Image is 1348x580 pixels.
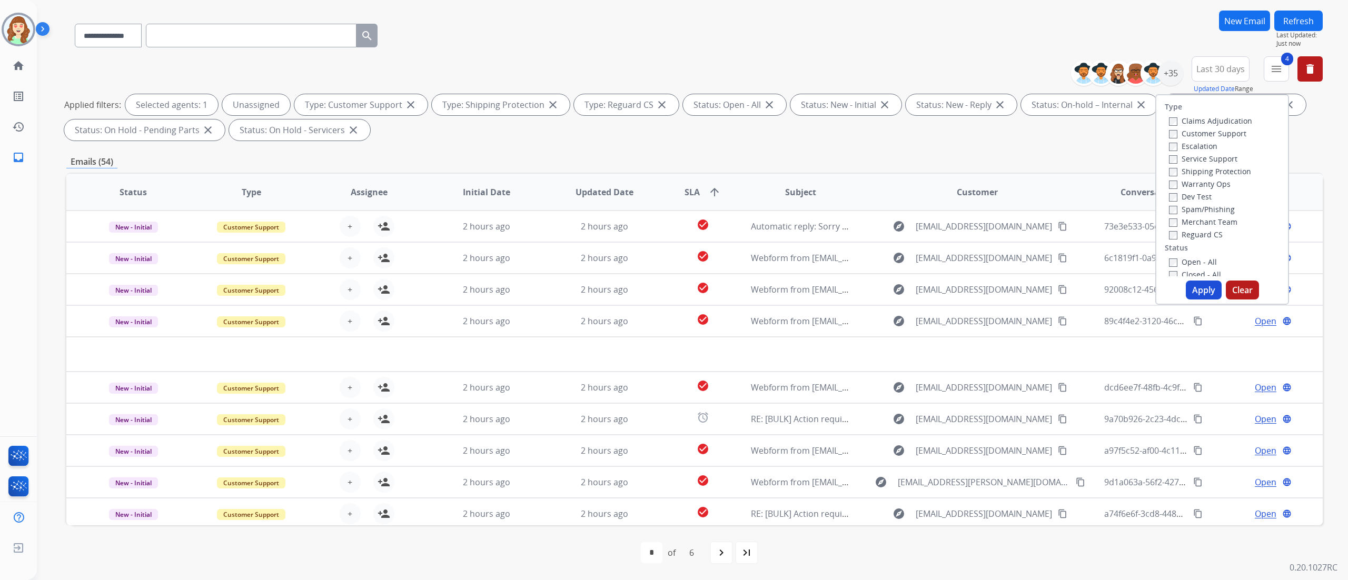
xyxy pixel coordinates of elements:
[229,119,370,141] div: Status: On Hold - Servicers
[715,546,728,559] mat-icon: navigate_next
[751,382,989,393] span: Webform from [EMAIL_ADDRESS][DOMAIN_NAME] on [DATE]
[348,413,352,425] span: +
[1104,476,1267,488] span: 9d1a063a-56f2-427d-b7ea-d9c3008dbcb3
[994,98,1006,111] mat-icon: close
[697,282,709,294] mat-icon: check_circle
[1058,253,1067,263] mat-icon: content_copy
[1193,414,1203,424] mat-icon: content_copy
[463,476,510,488] span: 2 hours ago
[916,444,1052,457] span: [EMAIL_ADDRESS][DOMAIN_NAME]
[463,508,510,519] span: 2 hours ago
[109,477,158,488] span: New - Initial
[1135,98,1147,111] mat-icon: close
[1194,85,1235,93] button: Updated Date
[1169,141,1217,151] label: Escalation
[697,474,709,487] mat-icon: check_circle
[109,383,158,394] span: New - Initial
[1281,53,1293,65] span: 4
[1276,39,1323,48] span: Just now
[378,507,390,520] mat-icon: person_add
[1121,186,1188,198] span: Conversation ID
[1169,166,1251,176] label: Shipping Protection
[581,382,628,393] span: 2 hours ago
[581,221,628,232] span: 2 hours ago
[1219,11,1270,31] button: New Email
[120,186,147,198] span: Status
[1076,477,1085,487] mat-icon: content_copy
[1193,477,1203,487] mat-icon: content_copy
[668,546,676,559] div: of
[12,90,25,103] mat-icon: list_alt
[463,252,510,264] span: 2 hours ago
[109,285,158,296] span: New - Initial
[1104,252,1262,264] span: 6c1819f1-0a9b-4934-babf-7bf3865a37ab
[109,253,158,264] span: New - Initial
[340,408,361,429] button: +
[751,445,989,456] span: Webform from [EMAIL_ADDRESS][DOMAIN_NAME] on [DATE]
[1282,414,1292,424] mat-icon: language
[340,440,361,461] button: +
[12,151,25,164] mat-icon: inbox
[463,413,510,425] span: 2 hours ago
[1169,192,1212,202] label: Dev Test
[351,186,388,198] span: Assignee
[1193,316,1203,326] mat-icon: content_copy
[1290,561,1337,574] p: 0.20.1027RC
[683,94,786,115] div: Status: Open - All
[916,315,1052,327] span: [EMAIL_ADDRESS][DOMAIN_NAME]
[790,94,901,115] div: Status: New - Initial
[348,283,352,296] span: +
[1270,63,1283,75] mat-icon: menu
[1282,383,1292,392] mat-icon: language
[463,284,510,295] span: 2 hours ago
[1165,243,1188,253] label: Status
[4,15,33,44] img: avatar
[1169,269,1221,279] label: Closed - All
[1058,509,1067,518] mat-icon: content_copy
[893,252,905,264] mat-icon: explore
[697,443,709,455] mat-icon: check_circle
[1058,285,1067,294] mat-icon: content_copy
[1058,316,1067,326] mat-icon: content_copy
[378,283,390,296] mat-icon: person_add
[1104,508,1263,519] span: a74f6e6f-3cd8-4480-a30a-450630b43381
[898,476,1069,488] span: [EMAIL_ADDRESS][PERSON_NAME][DOMAIN_NAME]
[681,542,702,563] div: 6
[125,94,218,115] div: Selected agents: 1
[581,508,628,519] span: 2 hours ago
[1255,476,1276,488] span: Open
[1058,222,1067,231] mat-icon: content_copy
[893,283,905,296] mat-icon: explore
[109,222,158,233] span: New - Initial
[12,59,25,72] mat-icon: home
[66,155,117,168] p: Emails (54)
[378,413,390,425] mat-icon: person_add
[916,507,1052,520] span: [EMAIL_ADDRESS][DOMAIN_NAME]
[217,253,285,264] span: Customer Support
[1058,414,1067,424] mat-icon: content_copy
[957,186,998,198] span: Customer
[1169,155,1177,164] input: Service Support
[463,221,510,232] span: 2 hours ago
[656,98,668,111] mat-icon: close
[893,220,905,233] mat-icon: explore
[1169,229,1223,239] label: Reguard CS
[763,98,776,111] mat-icon: close
[1226,281,1259,299] button: Clear
[916,413,1052,425] span: [EMAIL_ADDRESS][DOMAIN_NAME]
[1169,258,1177,267] input: Open - All
[576,186,633,198] span: Updated Date
[1255,444,1276,457] span: Open
[1304,63,1316,75] mat-icon: delete
[1169,130,1177,138] input: Customer Support
[1274,11,1323,31] button: Refresh
[64,119,225,141] div: Status: On Hold - Pending Parts
[378,444,390,457] mat-icon: person_add
[340,503,361,524] button: +
[697,411,709,424] mat-icon: alarm
[109,316,158,327] span: New - Initial
[1169,218,1177,227] input: Merchant Team
[875,476,887,488] mat-icon: explore
[916,220,1052,233] span: [EMAIL_ADDRESS][DOMAIN_NAME]
[202,124,214,136] mat-icon: close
